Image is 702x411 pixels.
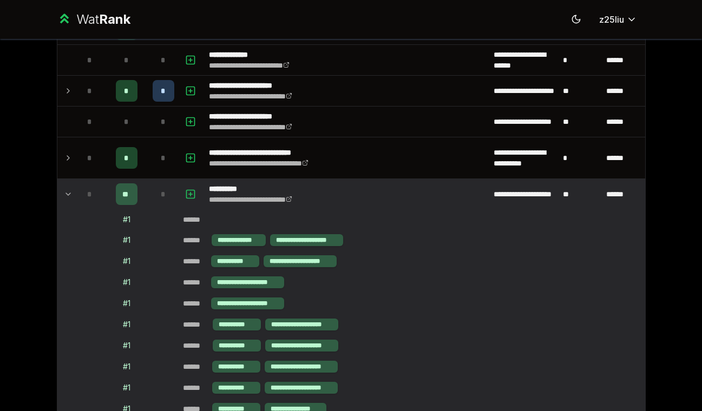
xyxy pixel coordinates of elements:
div: # 1 [123,382,130,393]
div: # 1 [123,298,130,309]
button: z25liu [591,10,646,29]
div: # 1 [123,340,130,351]
div: # 1 [123,256,130,267]
span: Rank [99,11,130,27]
span: z25liu [599,13,624,26]
a: WatRank [57,11,131,28]
div: # 1 [123,277,130,288]
div: # 1 [123,361,130,372]
div: # 1 [123,214,130,225]
div: Wat [76,11,130,28]
div: # 1 [123,235,130,246]
div: # 1 [123,319,130,330]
